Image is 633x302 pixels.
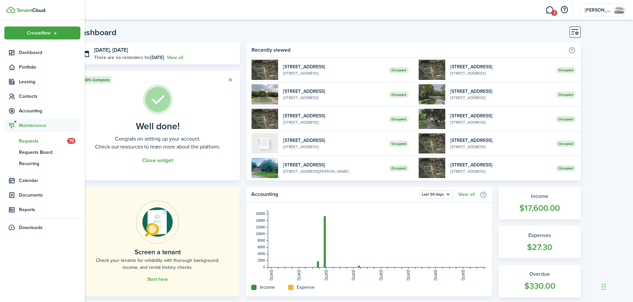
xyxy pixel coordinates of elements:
p: There are no reminders for . [94,54,165,61]
span: Occupied [556,91,576,98]
well-done-title: Well done! [136,121,180,132]
widget-list-item-description: [STREET_ADDRESS] [450,168,551,174]
img: Martin Properties, LLC [614,5,625,16]
img: 1 [252,158,278,178]
widget-list-item-description: [STREET_ADDRESS] [450,144,551,150]
widget-stats-title: Overdue [505,270,574,278]
span: Calendar [19,177,80,184]
a: Expenses$27.30 [499,226,581,259]
home-widget-title: Expense [297,284,315,291]
span: Accounting [19,107,80,114]
span: Leasing [19,78,80,85]
span: Portfolio [19,64,80,71]
tspan: [DATE] [352,270,355,280]
well-done-description: Congrats on setting up your account. Check out resources to learn more about the platform. [95,135,221,151]
widget-stats-count: $17,600.00 [505,202,574,214]
a: Start here [147,277,168,282]
a: Requests79 [4,135,80,147]
home-widget-title: Income [260,284,275,291]
span: Reports [19,206,80,213]
span: Occupied [389,165,409,171]
span: Contacts [19,93,80,100]
span: 79 [67,138,75,144]
home-widget-title: Recently viewed [252,46,565,54]
span: Occupied [556,165,576,171]
tspan: 14000 [256,219,265,222]
tspan: 6000 [258,245,265,249]
a: Messaging [543,2,556,19]
img: Online payments [136,201,179,244]
widget-list-item-title: [STREET_ADDRESS] [283,137,384,144]
a: Income$17,600.00 [499,187,581,219]
tspan: [DATE] [434,270,437,280]
home-placeholder-description: Check your tenants for reliability with thorough background, income, and rental history checks. [91,257,225,271]
span: Occupied [389,141,409,147]
tspan: 10000 [256,232,265,236]
div: Chat Widget [522,230,633,302]
tspan: 16000 [256,212,265,215]
widget-list-item-description: [STREET_ADDRESS] [283,70,384,76]
span: Requests Board [19,149,80,156]
span: Documents [19,192,80,199]
span: Martin Properties, LLC [585,8,611,13]
tspan: [DATE] [406,270,410,280]
a: View all [458,192,475,197]
img: TenantCloud [16,8,45,12]
span: Create New [27,31,51,35]
tspan: 12000 [256,225,265,229]
tspan: 8000 [258,239,265,242]
a: Dashboard [4,46,80,59]
tspan: [DATE] [324,270,328,280]
header-page-title: Dashboard [76,28,117,36]
widget-list-item-title: [STREET_ADDRESS] [450,112,551,119]
widget-list-item-description: [STREET_ADDRESS] [283,119,384,125]
img: 8 [252,109,278,129]
a: Overdue$330.00 [499,265,581,297]
widget-list-item-description: [STREET_ADDRESS] [450,119,551,125]
div: Drag [602,277,606,297]
span: Downloads [19,224,43,231]
widget-stats-count: $330.00 [505,280,574,292]
home-placeholder-title: Screen a tenant [135,247,181,257]
span: Dashboard [19,49,80,56]
widget-list-item-title: [STREET_ADDRESS] [450,137,551,144]
img: 1 [252,84,278,104]
span: Occupied [389,116,409,122]
widget-list-item-description: [STREET_ADDRESS] [283,144,384,150]
widget-list-item-title: [STREET_ADDRESS] [283,112,384,119]
img: TenantCloud [6,7,15,13]
widget-list-item-title: [STREET_ADDRESS] [283,88,384,95]
widget-list-item-title: [STREET_ADDRESS] [450,161,551,168]
span: Occupied [556,116,576,122]
widget-list-item-description: [STREET_ADDRESS] [450,95,551,101]
widget-list-item-description: [STREET_ADDRESS] [283,95,384,101]
img: 1 [419,109,445,129]
button: Customise [570,27,581,38]
span: Requests [19,138,67,145]
tspan: 4000 [258,252,265,256]
button: Open menu [4,27,80,39]
widget-list-item-description: [STREET_ADDRESS][PERSON_NAME] [283,168,384,174]
span: Recurring [19,160,80,167]
a: Requests Board [4,147,80,158]
tspan: [DATE] [379,270,383,280]
b: [DATE] [150,54,164,61]
widget-list-item-title: [STREET_ADDRESS] [283,161,384,168]
button: Open menu [419,190,453,199]
a: Reports [4,203,80,216]
a: View all [167,54,183,61]
img: 101 [252,133,278,153]
tspan: 2000 [258,259,265,262]
widget-list-item-title: [STREET_ADDRESS] [450,88,551,95]
button: Last 30 days [419,190,453,199]
widget-list-item-title: [STREET_ADDRESS] [283,63,384,70]
span: Occupied [389,67,409,73]
widget-stats-title: Expenses [505,231,574,239]
span: Occupied [389,91,409,98]
button: Close widget [142,157,173,163]
a: Recurring [4,158,80,169]
tspan: [DATE] [461,270,465,280]
h3: [DATE], [DATE] [94,46,235,54]
img: 1 [419,84,445,104]
widget-list-item-title: [STREET_ADDRESS] [450,63,551,70]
